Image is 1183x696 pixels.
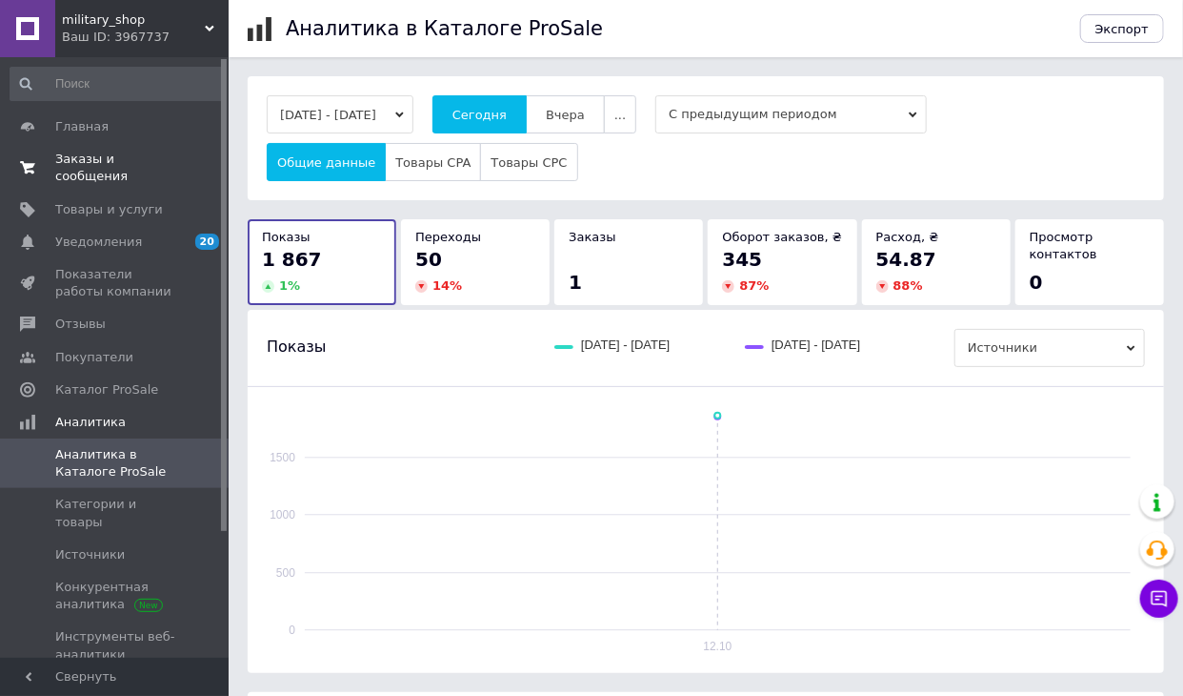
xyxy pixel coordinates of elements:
span: Оборот заказов, ₴ [722,230,842,244]
span: Товары CPA [395,155,471,170]
span: 88 % [893,278,923,293]
span: Просмотр контактов [1030,230,1097,261]
span: 1 [569,271,582,294]
span: Уведомления [55,234,142,251]
span: Инструменты веб-аналитики [55,628,176,663]
text: 12.10 [704,640,732,653]
span: 1 867 [262,248,322,271]
text: 500 [276,566,295,580]
span: Показатели работы компании [55,266,176,300]
button: Товары CPA [385,143,481,181]
text: 0 [289,624,295,637]
span: Покупатели [55,349,133,366]
div: Ваш ID: 3967737 [62,29,229,46]
span: 14 % [432,278,462,293]
span: Аналитика [55,414,126,431]
button: [DATE] - [DATE] [267,95,413,133]
text: 1500 [270,451,295,464]
text: 1000 [270,508,295,522]
span: 50 [415,248,442,271]
span: Заказы и сообщения [55,151,176,185]
span: 54.87 [876,248,936,271]
span: Переходы [415,230,481,244]
span: 0 [1030,271,1043,294]
span: 20 [195,234,219,250]
span: Экспорт [1095,22,1149,36]
span: ... [614,108,626,122]
span: 87 % [739,278,769,293]
span: Товары и услуги [55,201,163,218]
span: Товары CPC [491,155,567,170]
input: Поиск [10,67,225,101]
span: Заказы [569,230,615,244]
span: Источники [55,546,125,563]
span: Аналитика в Каталоге ProSale [55,446,176,481]
span: 1 % [279,278,300,293]
button: ... [604,95,636,133]
span: Конкурентная аналитика [55,579,176,613]
span: military_shop [62,11,205,29]
button: Чат с покупателем [1140,580,1178,618]
button: Экспорт [1080,14,1164,43]
span: Общие данные [277,155,375,170]
span: Вчера [546,108,585,122]
button: Сегодня [432,95,527,133]
span: С предыдущим периодом [655,95,927,133]
span: Показы [267,337,326,358]
span: 345 [722,248,762,271]
span: Источники [954,329,1145,367]
span: Категории и товары [55,496,176,530]
span: Каталог ProSale [55,381,158,399]
span: Отзывы [55,316,106,333]
span: Главная [55,118,109,135]
span: Расход, ₴ [876,230,939,244]
button: Товары CPC [480,143,577,181]
button: Общие данные [267,143,386,181]
button: Вчера [526,95,605,133]
span: Показы [262,230,311,244]
h1: Аналитика в Каталоге ProSale [286,17,603,40]
span: Сегодня [452,108,507,122]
